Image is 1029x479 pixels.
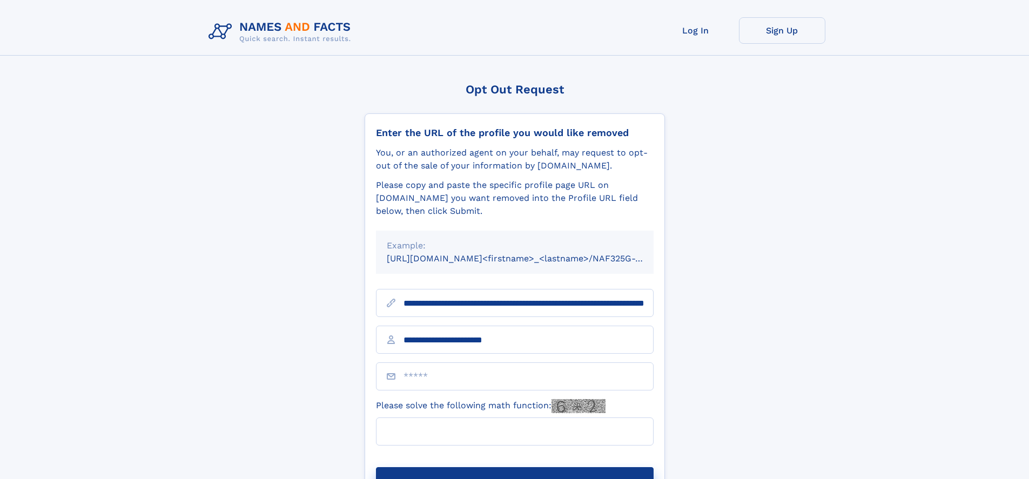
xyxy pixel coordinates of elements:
[653,17,739,44] a: Log In
[376,127,654,139] div: Enter the URL of the profile you would like removed
[365,83,665,96] div: Opt Out Request
[376,179,654,218] div: Please copy and paste the specific profile page URL on [DOMAIN_NAME] you want removed into the Pr...
[739,17,825,44] a: Sign Up
[387,239,643,252] div: Example:
[387,253,674,264] small: [URL][DOMAIN_NAME]<firstname>_<lastname>/NAF325G-xxxxxxxx
[204,17,360,46] img: Logo Names and Facts
[376,399,606,413] label: Please solve the following math function:
[376,146,654,172] div: You, or an authorized agent on your behalf, may request to opt-out of the sale of your informatio...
